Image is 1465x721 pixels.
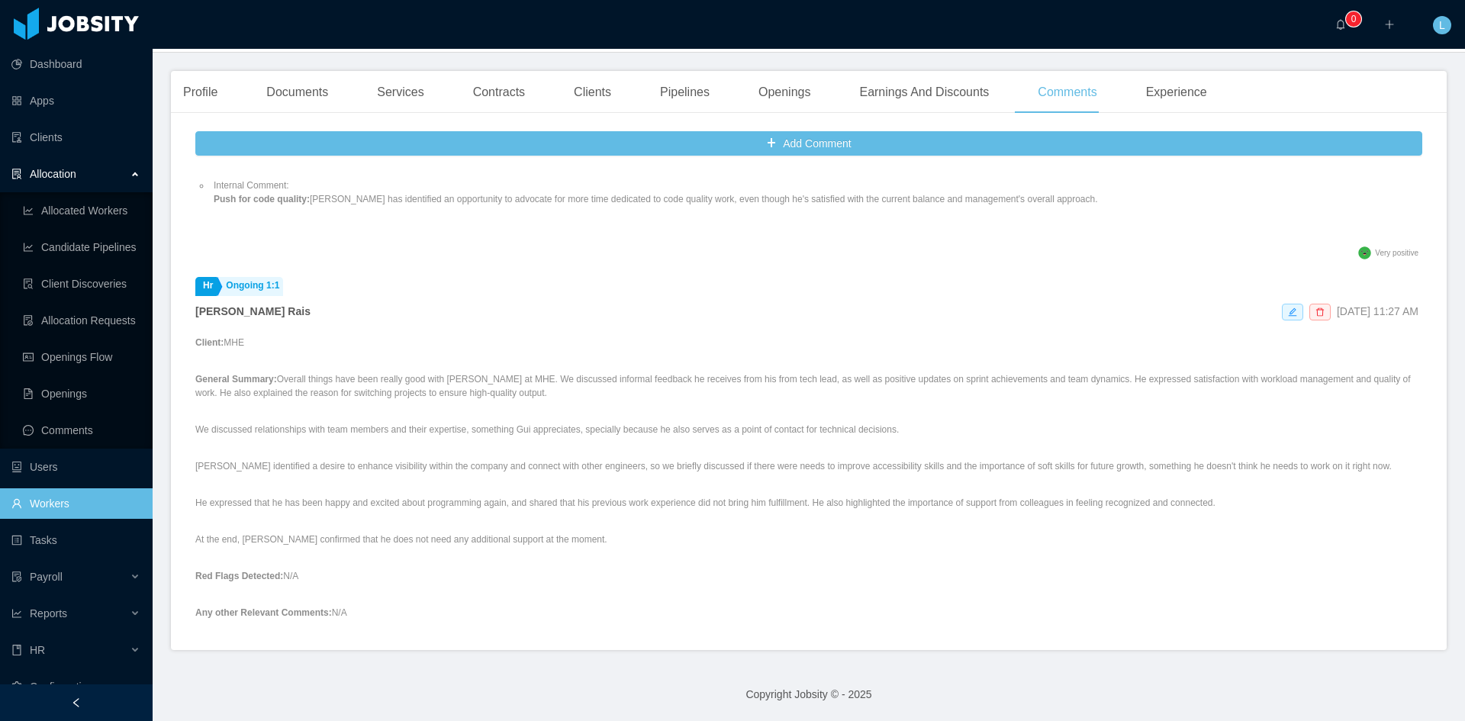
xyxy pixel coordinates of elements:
a: icon: profileTasks [11,525,140,555]
i: icon: solution [11,169,22,179]
i: icon: line-chart [11,608,22,619]
div: Experience [1134,71,1219,114]
p: Overall things have been really good with [PERSON_NAME] at MHE. We discussed informal feedback he... [195,372,1422,400]
p: We discussed relationships with team members and their expertise, something Gui appreciates, spec... [195,423,1422,436]
i: icon: delete [1315,307,1325,317]
p: N/A [195,569,1422,583]
a: icon: userWorkers [11,488,140,519]
p: N/A [195,606,1422,620]
span: HR [30,644,45,656]
span: Allocation [30,168,76,180]
a: icon: messageComments [23,415,140,446]
button: icon: plusAdd Comment [195,131,1422,156]
span: Very positive [1375,249,1418,257]
div: Pipelines [648,71,722,114]
footer: Copyright Jobsity © - 2025 [153,668,1465,721]
div: Openings [746,71,823,114]
span: Payroll [30,571,63,583]
strong: [PERSON_NAME] Rais [195,305,311,317]
span: [DATE] 11:27 AM [1337,305,1418,317]
a: Hr [195,277,217,296]
a: icon: file-searchClient Discoveries [23,269,140,299]
div: Documents [254,71,340,114]
p: MHE [195,336,1422,349]
strong: Client: [195,337,224,348]
div: Comments [1025,71,1109,114]
span: Configuration [30,681,93,693]
div: Contracts [461,71,537,114]
a: icon: file-doneAllocation Requests [23,305,140,336]
strong: General Summary: [195,374,277,385]
i: icon: file-protect [11,571,22,582]
li: Internal Comment: [PERSON_NAME] has identified an opportunity to advocate for more time dedicated... [211,179,1422,206]
div: Clients [562,71,623,114]
a: Ongoing 1:1 [218,277,283,296]
a: icon: auditClients [11,122,140,153]
a: icon: line-chartAllocated Workers [23,195,140,226]
i: icon: bell [1335,19,1346,30]
sup: 0 [1346,11,1361,27]
p: He expressed that he has been happy and excited about programming again, and shared that his prev... [195,496,1422,510]
div: Profile [171,71,230,114]
strong: Red Flags Detected: [195,571,283,581]
i: icon: book [11,645,22,655]
span: L [1439,16,1445,34]
strong: Push for code quality: [214,194,310,204]
p: At the end, [PERSON_NAME] confirmed that he does not need any additional support at the moment. [195,533,1422,546]
p: [PERSON_NAME] identified a desire to enhance visibility within the company and connect with other... [195,459,1422,473]
i: icon: plus [1384,19,1395,30]
a: icon: line-chartCandidate Pipelines [23,232,140,262]
div: Services [365,71,436,114]
i: icon: setting [11,681,22,692]
a: icon: appstoreApps [11,85,140,116]
div: Earnings And Discounts [847,71,1001,114]
a: icon: robotUsers [11,452,140,482]
a: icon: idcardOpenings Flow [23,342,140,372]
a: icon: file-textOpenings [23,378,140,409]
span: Reports [30,607,67,620]
strong: Any other Relevant Comments: [195,607,332,618]
i: icon: edit [1288,307,1297,317]
a: icon: pie-chartDashboard [11,49,140,79]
